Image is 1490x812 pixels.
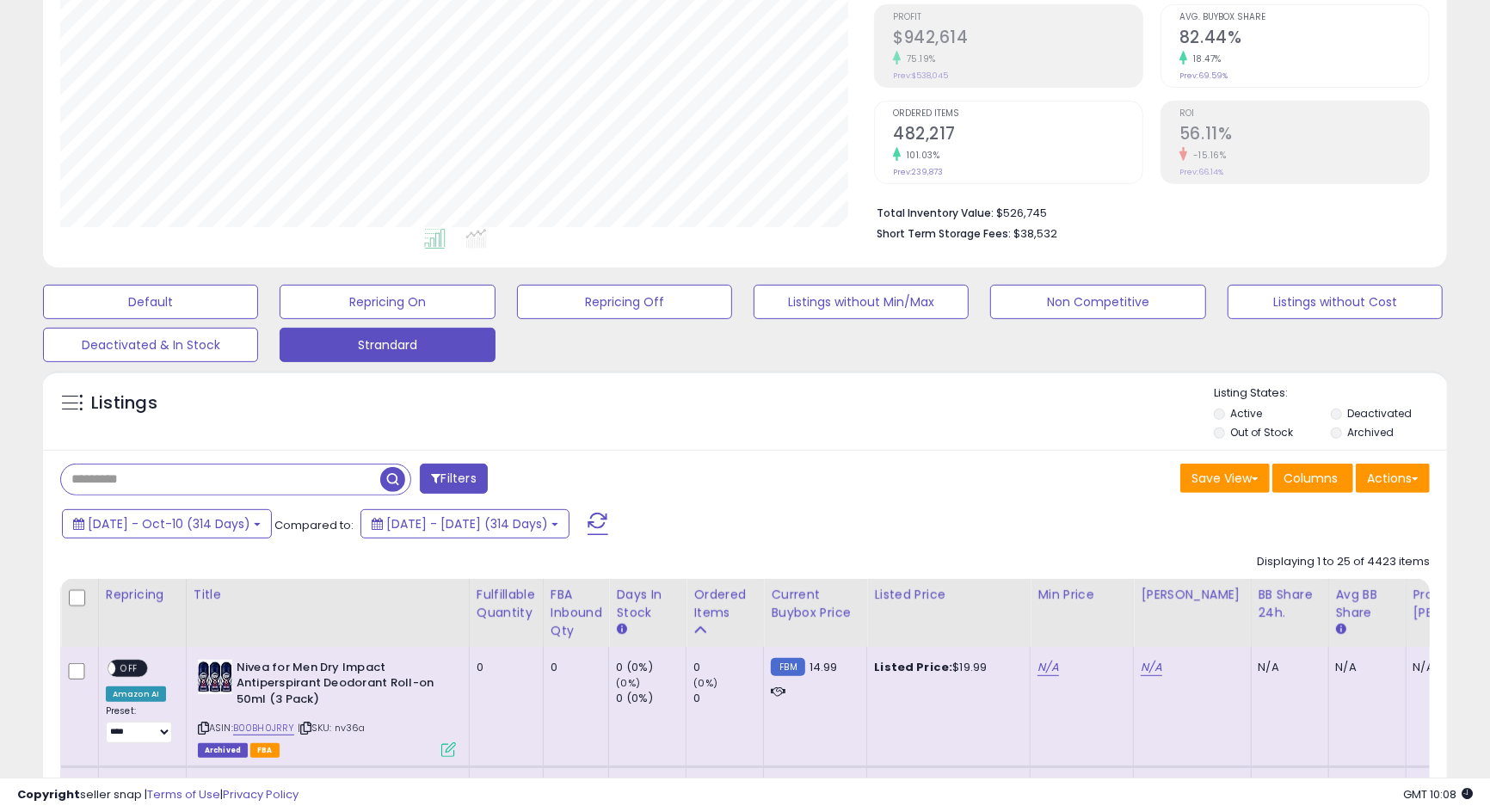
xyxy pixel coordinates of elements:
[1214,385,1447,402] p: Listing States:
[115,661,143,675] span: OFF
[901,149,940,162] small: 101.03%
[1228,285,1443,319] button: Listings without Cost
[477,660,530,675] div: 0
[893,109,1142,119] span: Ordered Items
[43,328,258,362] button: Deactivated & In Stock
[360,509,570,538] button: [DATE] - [DATE] (314 Days)
[1187,149,1227,162] small: -15.16%
[88,515,250,532] span: [DATE] - Oct-10 (314 Days)
[198,660,232,694] img: 51RUuYJbziS._SL40_.jpg
[223,786,299,803] a: Privacy Policy
[91,391,157,415] h5: Listings
[1272,464,1353,493] button: Columns
[1013,225,1057,242] span: $38,532
[250,743,280,758] span: FBA
[810,659,838,675] span: 14.99
[877,201,1417,222] li: $526,745
[874,660,1017,675] div: $19.99
[1403,786,1473,803] span: 2025-10-11 10:08 GMT
[1259,586,1321,622] div: BB Share 24h.
[280,285,495,319] button: Repricing On
[147,786,220,803] a: Terms of Use
[1336,586,1399,622] div: Avg BB Share
[1259,660,1315,675] div: N/A
[106,686,166,702] div: Amazon AI
[233,721,295,735] a: B00BH0JRRY
[1179,71,1228,81] small: Prev: 69.59%
[198,743,248,758] span: Listings that have been deleted from Seller Central
[1347,406,1412,421] label: Deactivated
[1347,425,1394,440] label: Archived
[106,705,173,743] div: Preset:
[693,660,763,675] div: 0
[877,226,1011,241] b: Short Term Storage Fees:
[616,691,686,706] div: 0 (0%)
[198,660,456,755] div: ASIN:
[1141,586,1243,604] div: [PERSON_NAME]
[106,586,179,604] div: Repricing
[274,517,354,533] span: Compared to:
[693,676,717,690] small: (0%)
[616,586,679,622] div: Days In Stock
[298,721,366,735] span: | SKU: nv36a
[1336,622,1346,637] small: Avg BB Share.
[1284,470,1338,487] span: Columns
[1141,659,1161,676] a: N/A
[1336,660,1393,675] div: N/A
[893,71,948,81] small: Prev: $538,045
[194,586,462,604] div: Title
[877,206,994,220] b: Total Inventory Value:
[771,586,859,622] div: Current Buybox Price
[893,28,1142,51] h2: $942,614
[1257,554,1430,570] div: Displaying 1 to 25 of 4423 items
[62,509,272,538] button: [DATE] - Oct-10 (314 Days)
[771,658,804,676] small: FBM
[693,691,763,706] div: 0
[901,52,936,65] small: 75.19%
[1179,109,1429,119] span: ROI
[17,786,80,803] strong: Copyright
[893,167,943,177] small: Prev: 239,873
[1179,13,1429,22] span: Avg. Buybox Share
[17,787,299,803] div: seller snap | |
[551,586,602,640] div: FBA inbound Qty
[1179,167,1223,177] small: Prev: 66.14%
[1180,464,1270,493] button: Save View
[893,13,1142,22] span: Profit
[874,586,1023,604] div: Listed Price
[1179,28,1429,51] h2: 82.44%
[43,285,258,319] button: Default
[616,676,640,690] small: (0%)
[280,328,495,362] button: Strandard
[517,285,732,319] button: Repricing Off
[616,660,686,675] div: 0 (0%)
[1187,52,1222,65] small: 18.47%
[893,124,1142,147] h2: 482,217
[237,660,446,712] b: Nivea for Men Dry Impact Antiperspirant Deodorant Roll-on 50ml (3 Pack)
[477,586,536,622] div: Fulfillable Quantity
[616,622,626,637] small: Days In Stock.
[1037,659,1058,676] a: N/A
[1179,124,1429,147] h2: 56.11%
[1037,586,1126,604] div: Min Price
[1230,406,1262,421] label: Active
[1356,464,1430,493] button: Actions
[754,285,969,319] button: Listings without Min/Max
[1230,425,1293,440] label: Out of Stock
[990,285,1205,319] button: Non Competitive
[874,659,952,675] b: Listed Price:
[693,586,756,622] div: Ordered Items
[420,464,487,494] button: Filters
[386,515,548,532] span: [DATE] - [DATE] (314 Days)
[551,660,596,675] div: 0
